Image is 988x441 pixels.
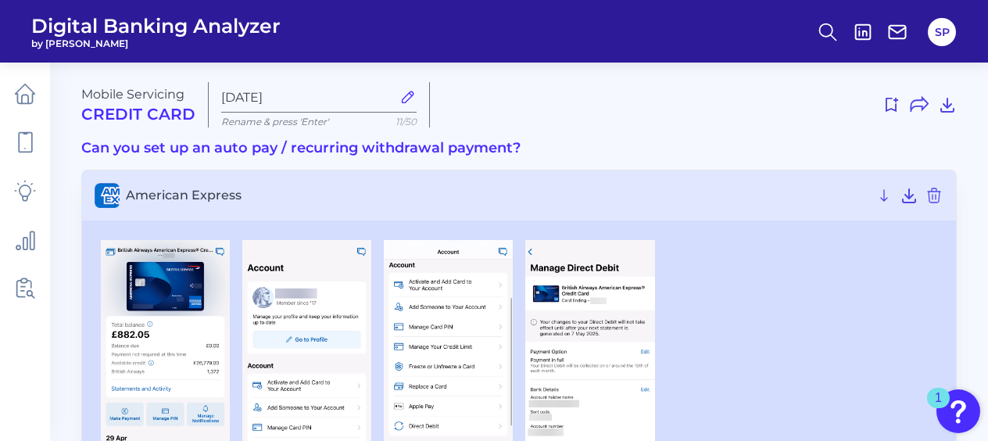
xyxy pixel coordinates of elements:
[396,116,417,127] span: 11/50
[81,105,195,124] h2: Credit Card
[935,398,942,418] div: 1
[31,14,281,38] span: Digital Banking Analyzer
[221,116,417,127] p: Rename & press 'Enter'
[928,18,956,46] button: SP
[126,188,868,203] span: American Express
[81,87,195,124] div: Mobile Servicing
[81,140,957,157] h3: Can you set up an auto pay / recurring withdrawal payment?
[936,389,980,433] button: Open Resource Center, 1 new notification
[31,38,281,49] span: by [PERSON_NAME]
